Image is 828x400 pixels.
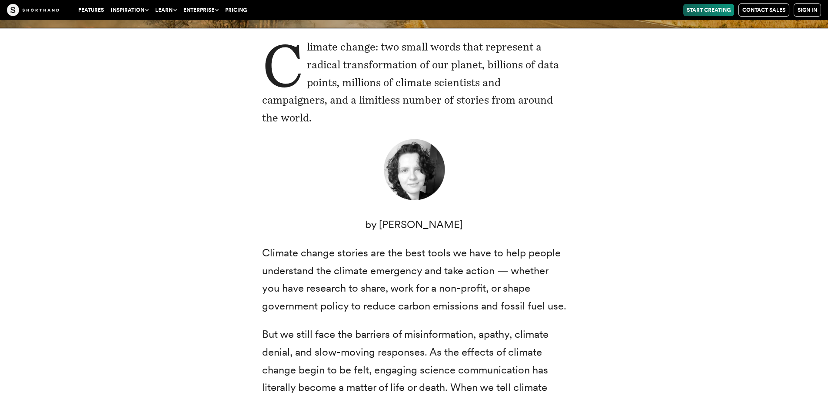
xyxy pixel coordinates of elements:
img: The Craft [7,4,59,16]
a: Sign in [794,3,821,17]
a: Pricing [222,4,250,16]
a: Contact Sales [738,3,789,17]
a: Start Creating [683,4,734,16]
button: Enterprise [180,4,222,16]
button: Learn [152,4,180,16]
p: Climate change stories are the best tools we have to help people understand the climate emergency... [262,244,566,315]
button: Inspiration [107,4,152,16]
p: by [PERSON_NAME] [262,216,566,234]
p: Climate change: two small words that represent a radical transformation of our planet, billions o... [262,38,566,127]
a: Features [75,4,107,16]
